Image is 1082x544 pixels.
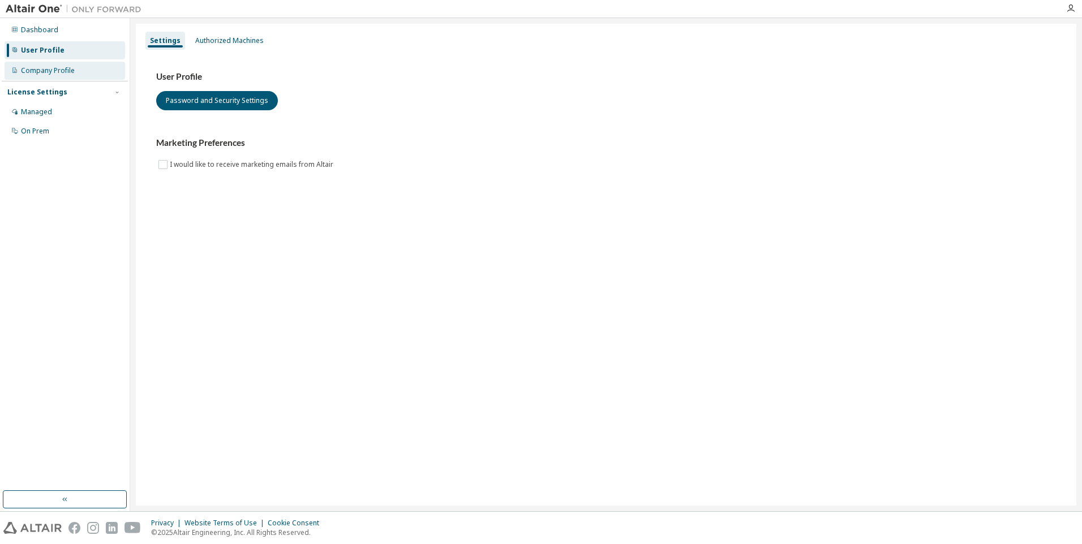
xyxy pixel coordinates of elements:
h3: User Profile [156,71,1056,83]
div: Website Terms of Use [184,519,268,528]
img: Altair One [6,3,147,15]
div: Privacy [151,519,184,528]
p: © 2025 Altair Engineering, Inc. All Rights Reserved. [151,528,326,537]
div: On Prem [21,127,49,136]
div: Cookie Consent [268,519,326,528]
button: Password and Security Settings [156,91,278,110]
img: facebook.svg [68,522,80,534]
div: Authorized Machines [195,36,264,45]
img: youtube.svg [124,522,141,534]
h3: Marketing Preferences [156,137,1056,149]
div: License Settings [7,88,67,97]
img: altair_logo.svg [3,522,62,534]
div: Company Profile [21,66,75,75]
img: linkedin.svg [106,522,118,534]
div: Settings [150,36,181,45]
img: instagram.svg [87,522,99,534]
div: Dashboard [21,25,58,34]
div: Managed [21,107,52,116]
div: User Profile [21,46,65,55]
label: I would like to receive marketing emails from Altair [170,158,336,171]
